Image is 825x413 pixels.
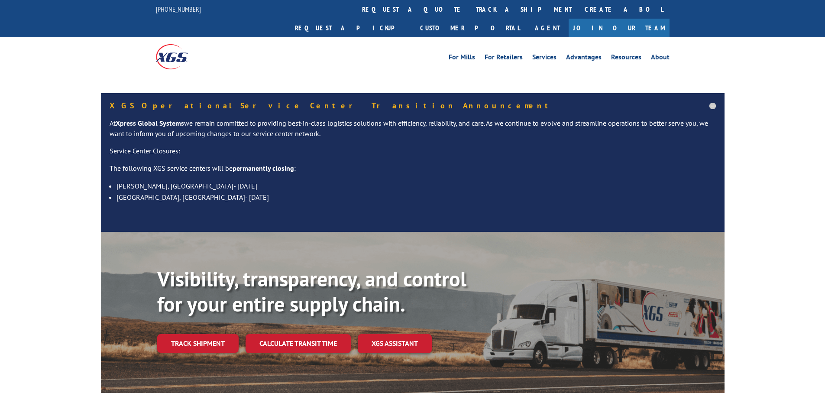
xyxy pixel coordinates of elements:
li: [GEOGRAPHIC_DATA], [GEOGRAPHIC_DATA]- [DATE] [116,192,716,203]
p: At we remain committed to providing best-in-class logistics solutions with efficiency, reliabilit... [110,118,716,146]
b: Visibility, transparency, and control for your entire supply chain. [157,265,466,317]
a: Request a pickup [288,19,414,37]
a: Advantages [566,54,602,63]
h5: XGS Operational Service Center Transition Announcement [110,102,716,110]
a: For Mills [449,54,475,63]
a: Customer Portal [414,19,526,37]
strong: permanently closing [233,164,294,172]
u: Service Center Closures: [110,146,180,155]
a: Join Our Team [569,19,670,37]
a: Agent [526,19,569,37]
a: For Retailers [485,54,523,63]
a: Resources [611,54,641,63]
a: Track shipment [157,334,239,352]
strong: Xpress Global Systems [116,119,184,127]
p: The following XGS service centers will be : [110,163,716,181]
li: [PERSON_NAME], [GEOGRAPHIC_DATA]- [DATE] [116,180,716,192]
a: About [651,54,670,63]
a: Calculate transit time [246,334,351,353]
a: Services [532,54,556,63]
a: [PHONE_NUMBER] [156,5,201,13]
a: XGS ASSISTANT [358,334,432,353]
